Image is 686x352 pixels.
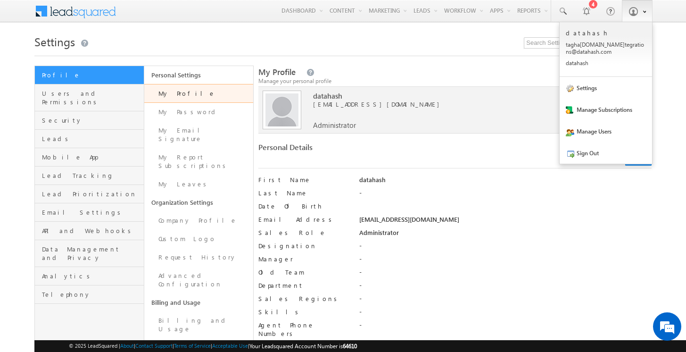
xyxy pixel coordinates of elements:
[359,268,652,281] div: -
[35,267,144,285] a: Analytics
[16,50,40,62] img: d_60004797649_company_0_60004797649
[144,230,254,248] a: Custom Logo
[35,111,144,130] a: Security
[359,242,652,255] div: -
[35,84,144,111] a: Users and Permissions
[144,193,254,211] a: Organization Settings
[258,67,296,77] span: My Profile
[258,281,349,290] label: Department
[343,343,357,350] span: 64610
[144,248,254,267] a: Request History
[313,121,356,129] span: Administrator
[35,240,144,267] a: Data Management and Privacy
[258,189,349,197] label: Last Name
[135,343,173,349] a: Contact Support
[566,41,646,55] p: tagha [DOMAIN_NAME] tegra tions @data hash. com
[212,343,248,349] a: Acceptable Use
[566,29,646,37] p: datahash
[560,120,652,142] a: Manage Users
[258,255,349,263] label: Manager
[155,5,177,27] div: Minimize live chat window
[42,208,141,217] span: Email Settings
[42,226,141,235] span: API and Webhooks
[49,50,158,62] div: Chat with us now
[524,37,652,49] input: Search Settings
[42,190,141,198] span: Lead Prioritization
[258,77,652,85] div: Manage your personal profile
[42,134,141,143] span: Leads
[144,121,254,148] a: My Email Signature
[258,176,349,184] label: First Name
[258,143,450,156] div: Personal Details
[144,84,254,103] a: My Profile
[144,175,254,193] a: My Leaves
[258,321,349,338] label: Agent Phone Numbers
[174,343,211,349] a: Terms of Service
[42,71,141,79] span: Profile
[249,343,357,350] span: Your Leadsquared Account Number is
[359,176,652,189] div: datahash
[313,100,628,109] span: [EMAIL_ADDRESS][DOMAIN_NAME]
[359,189,652,202] div: -
[42,272,141,280] span: Analytics
[35,148,144,167] a: Mobile App
[560,99,652,120] a: Manage Subscriptions
[42,171,141,180] span: Lead Tracking
[359,308,652,321] div: -
[560,142,652,164] a: Sign Out
[313,92,628,100] span: datahash
[359,321,652,334] div: -
[42,116,141,125] span: Security
[35,185,144,203] a: Lead Prioritization
[34,34,75,49] span: Settings
[258,268,349,277] label: Old Team
[359,215,652,228] div: [EMAIL_ADDRESS][DOMAIN_NAME]
[144,148,254,175] a: My Report Subscriptions
[258,215,349,224] label: Email Address
[120,343,134,349] a: About
[258,228,349,237] label: Sales Role
[560,77,652,99] a: Settings
[258,202,349,210] label: Date Of Birth
[35,285,144,304] a: Telephony
[144,293,254,311] a: Billing and Usage
[42,89,141,106] span: Users and Permissions
[144,311,254,338] a: Billing and Usage
[69,342,357,351] span: © 2025 LeadSquared | | | | |
[359,281,652,294] div: -
[35,130,144,148] a: Leads
[42,245,141,262] span: Data Management and Privacy
[566,59,646,67] p: datah ash
[258,242,349,250] label: Designation
[144,66,254,84] a: Personal Settings
[258,308,349,316] label: Skills
[144,267,254,293] a: Advanced Configuration
[35,66,144,84] a: Profile
[42,290,141,299] span: Telephony
[258,294,349,303] label: Sales Regions
[35,222,144,240] a: API and Webhooks
[144,211,254,230] a: Company Profile
[35,203,144,222] a: Email Settings
[12,87,172,269] textarea: Type your message and hit 'Enter'
[35,167,144,185] a: Lead Tracking
[359,255,652,268] div: -
[144,103,254,121] a: My Password
[560,22,652,77] a: datahash tagha[DOMAIN_NAME]tegrations@datahash.com datahash
[359,294,652,308] div: -
[128,277,171,290] em: Start Chat
[42,153,141,161] span: Mobile App
[359,228,652,242] div: Administrator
